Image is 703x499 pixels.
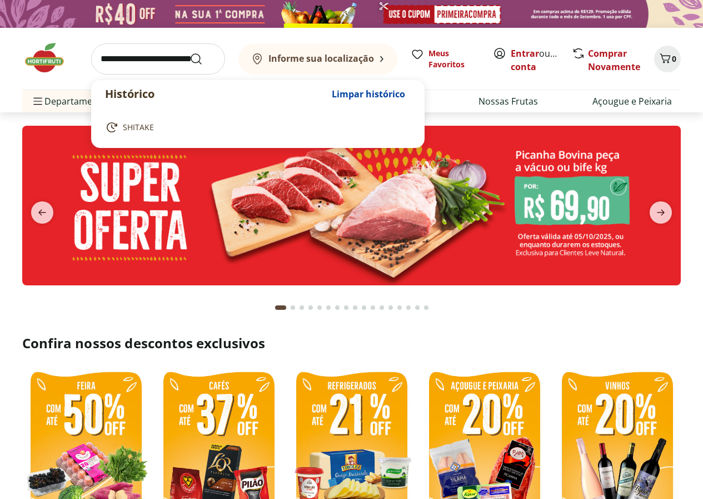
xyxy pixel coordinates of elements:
[306,294,315,321] button: Go to page 4 from fs-carousel
[511,47,572,73] a: Criar conta
[641,201,681,224] button: next
[273,294,288,321] button: Current page from fs-carousel
[342,294,351,321] button: Go to page 8 from fs-carousel
[324,294,333,321] button: Go to page 6 from fs-carousel
[288,294,297,321] button: Go to page 2 from fs-carousel
[592,95,672,108] a: Açougue e Peixaria
[413,294,422,321] button: Go to page 16 from fs-carousel
[326,81,411,107] button: Limpar histórico
[672,53,676,64] span: 0
[238,43,397,75] button: Informe sua localização
[31,88,44,115] button: Menu
[22,41,78,75] img: Hortifruti
[511,47,539,60] a: Entrar
[404,294,413,321] button: Go to page 15 from fs-carousel
[511,47,560,73] span: ou
[22,334,681,352] h2: Confira nossos descontos exclusivos
[190,52,216,66] button: Submit Search
[123,122,154,133] span: SHITAKE
[428,48,480,70] span: Meus Favoritos
[395,294,404,321] button: Go to page 14 from fs-carousel
[31,88,111,115] span: Departamentos
[422,294,431,321] button: Go to page 17 from fs-carousel
[91,43,225,75] input: search
[105,86,326,102] p: Histórico
[105,121,406,134] a: SHITAKE
[386,294,395,321] button: Go to page 13 from fs-carousel
[351,294,360,321] button: Go to page 9 from fs-carousel
[268,52,374,65] b: Informe sua localização
[411,48,480,70] a: Meus Favoritos
[360,294,368,321] button: Go to page 10 from fs-carousel
[332,90,405,98] span: Limpar histórico
[368,294,377,321] button: Go to page 11 from fs-carousel
[22,201,62,224] button: previous
[478,95,538,108] a: Nossas Frutas
[22,126,681,285] img: super oferta
[333,294,342,321] button: Go to page 7 from fs-carousel
[377,294,386,321] button: Go to page 12 from fs-carousel
[315,294,324,321] button: Go to page 5 from fs-carousel
[654,46,681,72] button: Carrinho
[588,47,640,73] a: Comprar Novamente
[297,294,306,321] button: Go to page 3 from fs-carousel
